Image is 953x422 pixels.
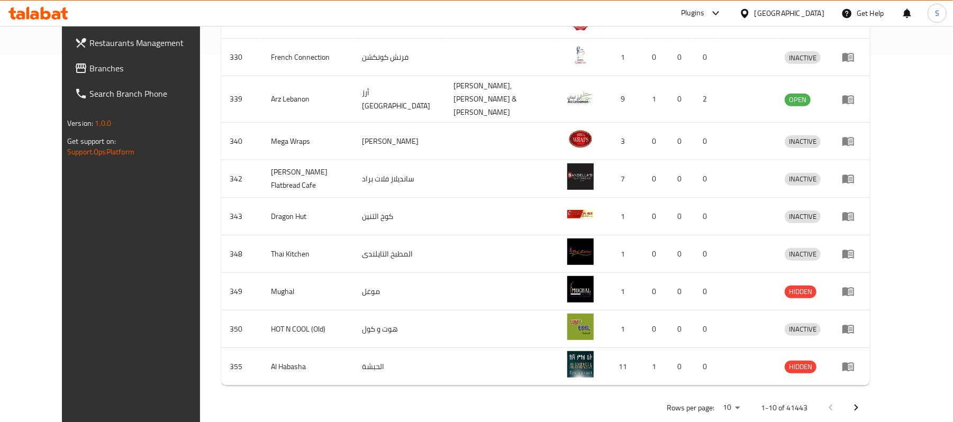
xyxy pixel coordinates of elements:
[842,210,861,223] div: Menu
[567,201,594,227] img: Dragon Hut
[785,361,816,373] span: HIDDEN
[643,160,669,198] td: 0
[785,210,821,223] span: INACTIVE
[353,198,446,235] td: كوخ التنين
[66,56,221,81] a: Branches
[643,76,669,123] td: 1
[67,134,116,148] span: Get support on:
[567,84,594,111] img: Arz Lebanon
[842,93,861,106] div: Menu
[353,123,446,160] td: [PERSON_NAME]
[669,273,694,310] td: 0
[221,39,262,76] td: 330
[567,42,594,68] img: French Connection
[643,198,669,235] td: 0
[221,123,262,160] td: 340
[262,273,353,310] td: Mughal
[262,235,353,273] td: Thai Kitchen
[606,76,643,123] td: 9
[606,39,643,76] td: 1
[262,198,353,235] td: Dragon Hut
[567,238,594,265] img: Thai Kitchen
[89,36,213,49] span: Restaurants Management
[785,248,821,260] span: INACTIVE
[842,247,861,260] div: Menu
[694,273,720,310] td: 0
[785,248,821,261] div: INACTIVE
[262,76,353,123] td: Arz Lebanon
[606,123,643,160] td: 3
[719,400,744,416] div: Rows per page:
[842,360,861,373] div: Menu
[755,7,824,19] div: [GEOGRAPHIC_DATA]
[643,123,669,160] td: 0
[785,323,821,335] span: INACTIVE
[262,310,353,348] td: HOT N COOL (Old)
[669,123,694,160] td: 0
[694,39,720,76] td: 0
[842,323,861,335] div: Menu
[694,348,720,386] td: 0
[353,310,446,348] td: هوت و كول
[66,81,221,106] a: Search Branch Phone
[694,198,720,235] td: 0
[669,235,694,273] td: 0
[843,395,869,420] button: Next page
[694,160,720,198] td: 0
[785,173,821,186] div: INACTIVE
[353,273,446,310] td: موغل
[669,39,694,76] td: 0
[567,314,594,340] img: HOT N COOL (Old)
[694,235,720,273] td: 0
[606,310,643,348] td: 1
[221,76,262,123] td: 339
[785,286,816,298] span: HIDDEN
[667,401,714,415] p: Rows per page:
[262,160,353,198] td: [PERSON_NAME] Flatbread Cafe
[353,76,446,123] td: أرز [GEOGRAPHIC_DATA]
[643,39,669,76] td: 0
[221,160,262,198] td: 342
[669,348,694,386] td: 0
[606,235,643,273] td: 1
[669,160,694,198] td: 0
[669,198,694,235] td: 0
[785,94,811,106] span: OPEN
[353,39,446,76] td: فرنش كونكشن
[221,273,262,310] td: 349
[669,76,694,123] td: 0
[785,51,821,64] div: INACTIVE
[606,348,643,386] td: 11
[221,348,262,386] td: 355
[95,116,111,130] span: 1.0.0
[67,116,93,130] span: Version:
[262,123,353,160] td: Mega Wraps
[446,76,559,123] td: [PERSON_NAME],[PERSON_NAME] & [PERSON_NAME]
[567,351,594,378] img: Al Habasha
[643,348,669,386] td: 1
[89,62,213,75] span: Branches
[643,235,669,273] td: 0
[567,276,594,302] img: Mughal
[694,123,720,160] td: 0
[353,348,446,386] td: الحبشة
[606,198,643,235] td: 1
[67,145,134,159] a: Support.OpsPlatform
[681,7,704,20] div: Plugins
[353,235,446,273] td: المطبخ التايلندى
[643,273,669,310] td: 0
[353,160,446,198] td: سانديلاز فلات براد
[89,87,213,100] span: Search Branch Phone
[842,172,861,185] div: Menu
[262,39,353,76] td: French Connection
[785,135,821,148] span: INACTIVE
[606,160,643,198] td: 7
[221,235,262,273] td: 348
[785,361,816,373] div: HIDDEN
[842,135,861,148] div: Menu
